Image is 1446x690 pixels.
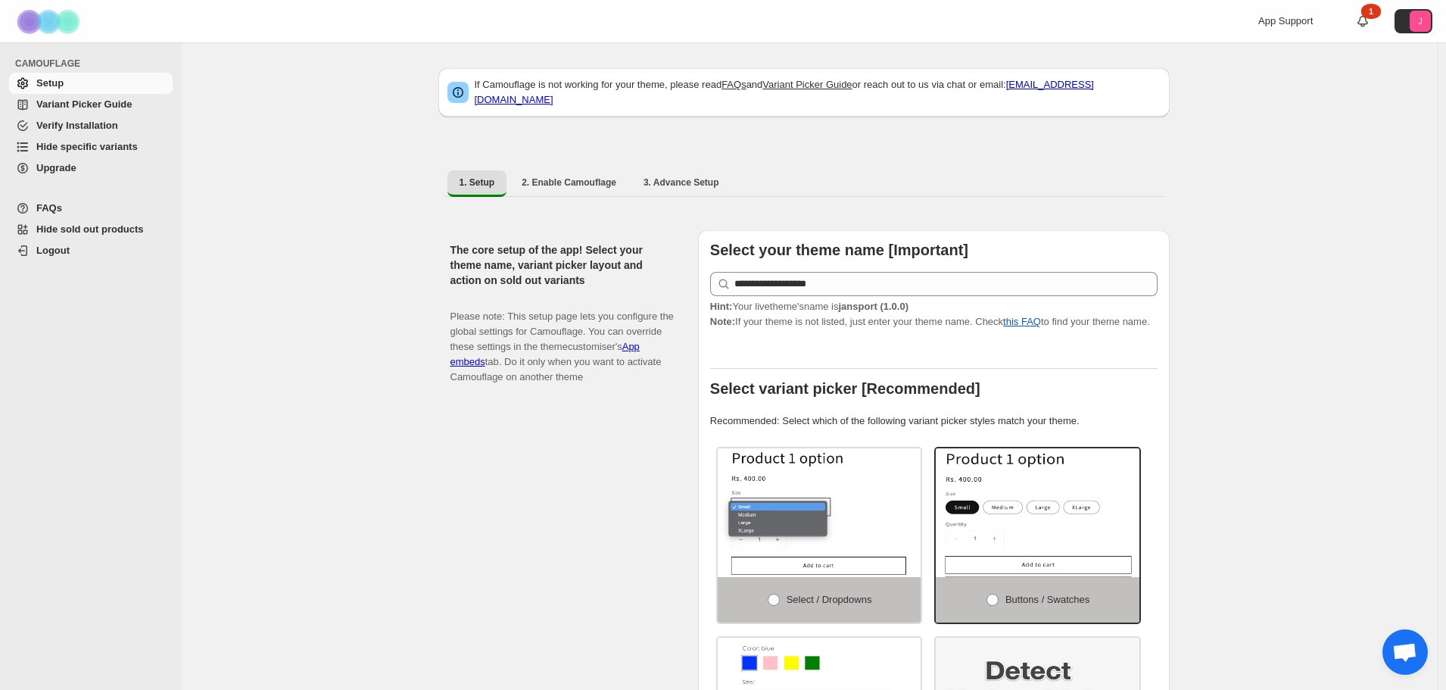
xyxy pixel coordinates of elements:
[710,299,1158,329] p: If your theme is not listed, just enter your theme name. Check to find your theme name.
[1361,4,1381,19] div: 1
[718,448,921,577] img: Select / Dropdowns
[644,176,719,189] span: 3. Advance Setup
[1418,17,1423,26] text: J
[9,136,173,158] a: Hide specific variants
[9,115,173,136] a: Verify Installation
[36,120,118,131] span: Verify Installation
[460,176,495,189] span: 1. Setup
[1355,14,1370,29] a: 1
[762,79,852,90] a: Variant Picker Guide
[36,77,64,89] span: Setup
[1395,9,1432,33] button: Avatar with initials J
[1005,594,1089,605] span: Buttons / Swatches
[36,162,76,173] span: Upgrade
[9,94,173,115] a: Variant Picker Guide
[936,448,1139,577] img: Buttons / Swatches
[36,98,132,110] span: Variant Picker Guide
[475,77,1161,108] p: If Camouflage is not working for your theme, please read and or reach out to us via chat or email:
[15,58,174,70] span: CAMOUFLAGE
[450,294,674,385] p: Please note: This setup page lets you configure the global settings for Camouflage. You can overr...
[710,414,1158,429] p: Recommended: Select which of the following variant picker styles match your theme.
[710,301,908,312] span: Your live theme's name is
[1003,316,1041,327] a: this FAQ
[9,73,173,94] a: Setup
[838,301,908,312] strong: jansport (1.0.0)
[1382,629,1428,675] div: Open chat
[710,242,968,258] b: Select your theme name [Important]
[36,141,138,152] span: Hide specific variants
[9,198,173,219] a: FAQs
[450,242,674,288] h2: The core setup of the app! Select your theme name, variant picker layout and action on sold out v...
[787,594,872,605] span: Select / Dropdowns
[710,380,980,397] b: Select variant picker [Recommended]
[36,245,70,256] span: Logout
[9,219,173,240] a: Hide sold out products
[710,316,735,327] strong: Note:
[9,158,173,179] a: Upgrade
[522,176,616,189] span: 2. Enable Camouflage
[12,1,88,42] img: Camouflage
[36,223,144,235] span: Hide sold out products
[710,301,733,312] strong: Hint:
[1410,11,1431,32] span: Avatar with initials J
[36,202,62,214] span: FAQs
[1258,15,1313,27] span: App Support
[9,240,173,261] a: Logout
[721,79,746,90] a: FAQs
